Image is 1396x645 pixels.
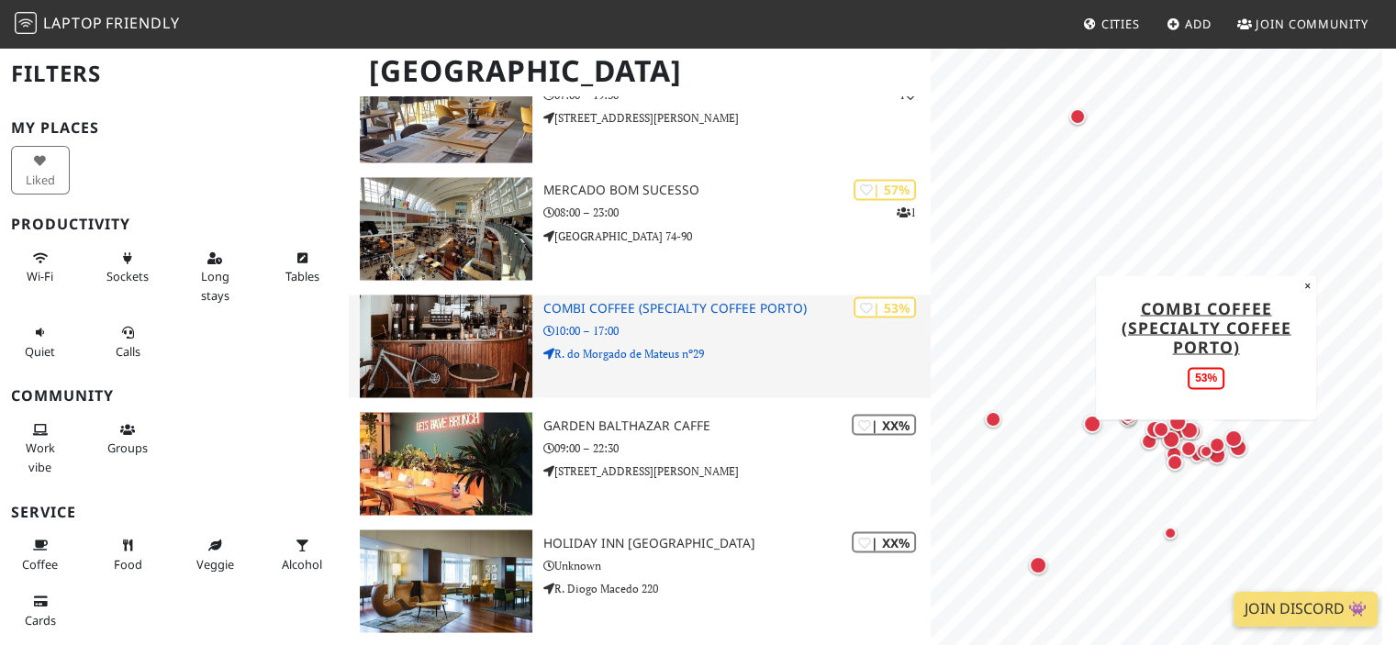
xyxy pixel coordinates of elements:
button: Close popup [1299,275,1316,295]
h1: [GEOGRAPHIC_DATA] [354,46,927,96]
div: Map marker [1137,429,1161,453]
a: Mercado Bom Sucesso | 57% 1 Mercado Bom Sucesso 08:00 – 23:00 [GEOGRAPHIC_DATA] 74-90 [349,177,931,280]
button: Food [98,530,157,579]
span: Stable Wi-Fi [27,268,53,284]
img: Holiday Inn Porto - Gaia [360,529,531,632]
span: People working [26,439,55,474]
span: Add [1185,16,1212,32]
h3: Productivity [11,216,338,233]
button: Work vibe [11,415,70,482]
div: Map marker [1116,403,1140,427]
span: Video/audio calls [116,343,140,360]
a: Holiday Inn Porto - Gaia | XX% Holiday Inn [GEOGRAPHIC_DATA] Unknown R. Diogo Macedo 220 [349,529,931,632]
div: Map marker [1186,445,1208,467]
span: Friendly [106,13,179,33]
div: | XX% [852,414,916,435]
a: LaptopFriendly LaptopFriendly [15,8,180,40]
button: Groups [98,415,157,463]
div: Map marker [1116,406,1140,430]
p: [STREET_ADDRESS][PERSON_NAME] [543,462,932,479]
span: Laptop [43,13,103,33]
div: Map marker [1066,105,1089,128]
a: Combi Coffee (Specialty Coffee Porto) | 53% Combi Coffee (Specialty Coffee Porto) 10:00 – 17:00 R... [349,295,931,397]
div: Map marker [1205,433,1229,457]
h3: My Places [11,119,338,137]
div: | XX% [852,531,916,552]
div: Map marker [1163,450,1187,474]
span: Group tables [107,439,148,456]
h3: Garden Balthazar Caffe [543,417,932,433]
button: Long stays [185,243,244,310]
div: Map marker [1158,427,1184,452]
div: Map marker [1165,409,1190,435]
div: Map marker [1079,411,1105,437]
div: Map marker [1149,417,1173,441]
h3: Service [11,504,338,521]
div: Map marker [1225,435,1251,461]
h3: Mercado Bom Sucesso [543,183,932,198]
div: Map marker [981,407,1005,431]
div: Map marker [1195,440,1217,462]
a: Add [1159,7,1219,40]
span: Food [114,556,142,573]
a: Join Community [1230,7,1376,40]
div: 53% [1188,367,1224,388]
img: Garden Balthazar Caffe [360,412,531,515]
div: Map marker [1177,437,1201,461]
span: Cities [1101,16,1140,32]
span: Alcohol [282,556,322,573]
p: R. do Morgado de Mateus nº29 [543,344,932,361]
span: Join Community [1256,16,1368,32]
p: 08:00 – 23:00 [543,204,932,221]
span: Credit cards [25,612,56,628]
button: Veggie [185,530,244,579]
img: LaptopFriendly [15,12,37,34]
h2: Filters [11,46,338,102]
button: Alcohol [273,530,331,579]
button: Quiet [11,317,70,366]
div: Map marker [1025,552,1051,578]
h3: Combi Coffee (Specialty Coffee Porto) [543,300,932,316]
p: 1 [897,204,916,221]
button: Tables [273,243,331,292]
button: Cards [11,586,70,635]
div: Map marker [1162,442,1186,466]
a: Join Discord 👾 [1234,592,1378,627]
div: Map marker [1204,442,1230,468]
span: Veggie [196,556,234,573]
button: Sockets [98,243,157,292]
span: Work-friendly tables [285,268,319,284]
img: Mercado Bom Sucesso [360,177,531,280]
img: Combi Coffee (Specialty Coffee Porto) [360,295,531,397]
h3: Holiday Inn [GEOGRAPHIC_DATA] [543,535,932,550]
p: [GEOGRAPHIC_DATA] 74-90 [543,227,932,244]
p: 09:00 – 22:30 [543,439,932,456]
div: | 57% [854,179,916,200]
p: R. Diogo Macedo 220 [543,579,932,596]
h3: Community [11,387,338,405]
button: Coffee [11,530,70,579]
p: 10:00 – 17:00 [543,321,932,339]
div: Map marker [1177,417,1202,443]
div: Map marker [1119,407,1141,429]
span: Power sockets [106,268,149,284]
a: Garden Balthazar Caffe | XX% Garden Balthazar Caffe 09:00 – 22:30 [STREET_ADDRESS][PERSON_NAME] [349,412,931,515]
button: Calls [98,317,157,366]
a: Cities [1076,7,1147,40]
div: | 53% [854,296,916,317]
span: Long stays [201,268,229,303]
div: Map marker [1142,417,1167,442]
a: Combi Coffee (Specialty Coffee Porto) [1122,296,1291,357]
span: Coffee [22,556,58,573]
div: Map marker [1159,522,1181,544]
span: Quiet [25,343,55,360]
div: Map marker [1221,426,1246,451]
button: Wi-Fi [11,243,70,292]
div: Map marker [1192,439,1216,463]
p: Unknown [543,556,932,573]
